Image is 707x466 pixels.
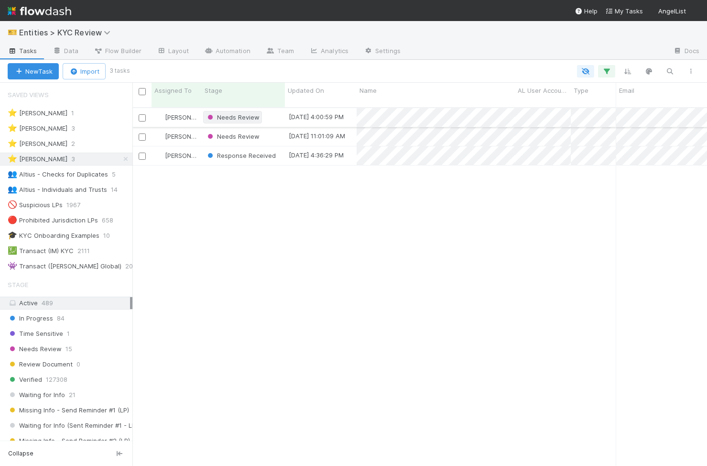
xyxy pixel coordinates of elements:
[8,185,17,193] span: 👥
[149,44,196,59] a: Layout
[518,86,568,95] span: AL User Account Name
[57,312,65,324] span: 84
[69,389,76,401] span: 21
[66,199,90,211] span: 1967
[154,86,192,95] span: Assigned To
[71,122,85,134] span: 3
[139,133,146,141] input: Toggle Row Selected
[289,112,344,122] div: [DATE] 4:00:59 PM
[155,132,197,141] div: [PERSON_NAME]
[45,44,86,59] a: Data
[8,275,28,294] span: Stage
[8,85,49,104] span: Saved Views
[67,328,70,340] span: 1
[258,44,302,59] a: Team
[206,151,276,160] div: Response Received
[8,358,73,370] span: Review Document
[65,343,72,355] span: 15
[76,358,80,370] span: 0
[42,299,53,307] span: 489
[103,230,120,242] span: 10
[8,374,42,386] span: Verified
[8,170,17,178] span: 👥
[8,262,17,270] span: 👾
[665,44,707,59] a: Docs
[8,245,74,257] div: Transact (IM) KYC
[165,133,213,140] span: [PERSON_NAME]
[8,153,67,165] div: [PERSON_NAME]
[8,28,17,36] span: 🎫
[8,216,17,224] span: 🔴
[8,404,129,416] span: Missing Info - Send Reminder #1 (LP)
[8,260,121,272] div: Transact ([PERSON_NAME] Global)
[356,44,408,59] a: Settings
[94,46,141,55] span: Flow Builder
[165,113,213,121] span: [PERSON_NAME]
[139,88,146,95] input: Toggle All Rows Selected
[46,374,67,386] span: 127308
[288,86,324,95] span: Updated On
[71,153,85,165] span: 3
[8,231,17,239] span: 🎓
[690,7,699,16] img: avatar_7d83f73c-397d-4044-baf2-bb2da42e298f.png
[71,138,85,150] span: 2
[8,328,63,340] span: Time Sensitive
[206,112,260,122] div: Needs Review
[109,67,130,75] small: 3 tasks
[8,343,62,355] span: Needs Review
[8,200,17,209] span: 🚫
[8,312,53,324] span: In Progress
[8,184,107,196] div: Altius - Individuals and Trusts
[206,133,260,140] span: Needs Review
[156,152,163,159] img: avatar_7d83f73c-397d-4044-baf2-bb2da42e298f.png
[8,199,63,211] div: Suspicious LPs
[206,152,276,159] span: Response Received
[155,151,197,160] div: [PERSON_NAME]
[8,168,108,180] div: Altius - Checks for Duplicates
[63,63,106,79] button: Import
[155,112,197,122] div: [PERSON_NAME]
[125,260,145,272] span: 201
[8,3,71,19] img: logo-inverted-e16ddd16eac7371096b0.svg
[8,389,65,401] span: Waiting for Info
[574,86,588,95] span: Type
[8,246,17,255] span: 💹
[8,214,98,226] div: Prohibited Jurisdiction LPs
[8,297,130,309] div: Active
[8,122,67,134] div: [PERSON_NAME]
[196,44,258,59] a: Automation
[605,7,643,15] span: My Tasks
[8,139,17,147] span: ⭐
[112,168,125,180] span: 5
[359,86,377,95] span: Name
[8,109,17,117] span: ⭐
[206,132,260,141] div: Needs Review
[77,245,99,257] span: 2111
[8,138,67,150] div: [PERSON_NAME]
[19,28,115,37] span: Entities > KYC Review
[8,63,59,79] button: NewTask
[111,184,127,196] span: 14
[8,46,37,55] span: Tasks
[8,420,138,432] span: Waiting for Info (Sent Reminder #1 - LP)
[205,86,222,95] span: Stage
[8,155,17,163] span: ⭐
[71,107,84,119] span: 1
[8,230,99,242] div: KYC Onboarding Examples
[165,152,213,159] span: [PERSON_NAME]
[156,113,163,121] img: avatar_7d83f73c-397d-4044-baf2-bb2da42e298f.png
[102,214,123,226] span: 658
[8,449,33,458] span: Collapse
[302,44,356,59] a: Analytics
[139,114,146,122] input: Toggle Row Selected
[156,133,163,140] img: avatar_7d83f73c-397d-4044-baf2-bb2da42e298f.png
[206,113,260,121] span: Needs Review
[289,131,345,141] div: [DATE] 11:01:09 AM
[619,86,634,95] span: Email
[8,124,17,132] span: ⭐
[86,44,149,59] a: Flow Builder
[8,107,67,119] div: [PERSON_NAME]
[658,7,686,15] span: AngelList
[575,6,598,16] div: Help
[289,150,344,160] div: [DATE] 4:36:29 PM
